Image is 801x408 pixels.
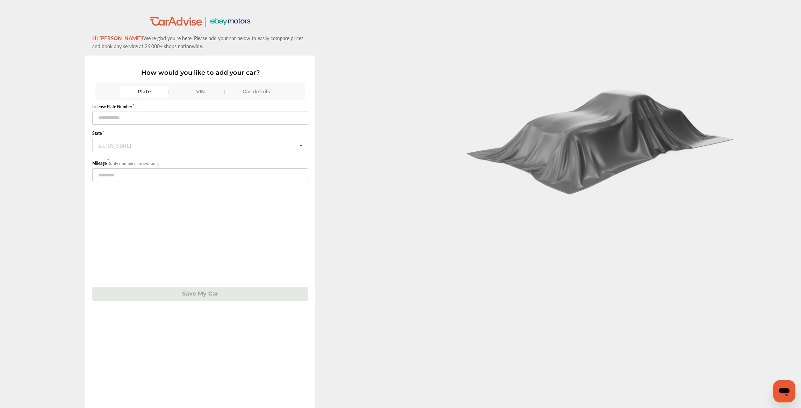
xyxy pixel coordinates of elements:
[232,86,281,97] div: Car details
[92,34,143,42] span: Hi [PERSON_NAME]!
[109,160,159,166] small: (only numbers, no symbols)
[120,86,169,97] div: Plate
[92,160,109,166] label: Mileage
[99,143,131,147] div: Ex. [US_STATE]
[92,35,303,50] span: We’re glad you’re here. Please add your car below to easily compare prices and book any service a...
[92,69,309,76] p: How would you like to add your car?
[92,104,309,110] label: License Plate Number
[176,86,225,97] div: VIN
[773,380,795,402] iframe: Button to launch messaging window
[92,130,309,136] label: State
[461,82,741,195] img: carCoverBlack.2823a3dccd746e18b3f8.png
